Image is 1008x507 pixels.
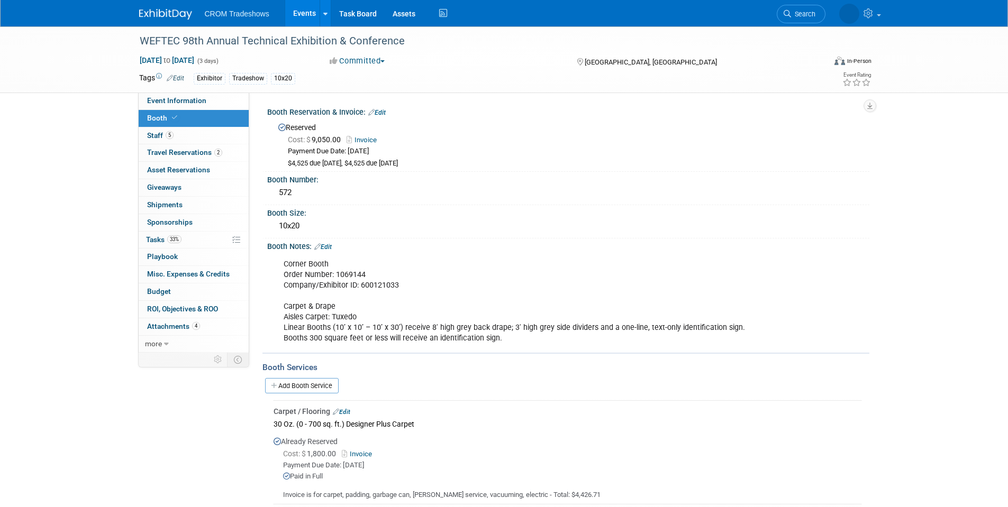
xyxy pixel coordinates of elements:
div: Carpet / Flooring [274,406,861,417]
a: Sponsorships [139,214,249,231]
a: Budget [139,283,249,300]
div: Booth Size: [267,205,869,218]
i: Booth reservation complete [172,115,177,121]
span: Sponsorships [147,218,193,226]
a: Shipments [139,197,249,214]
span: 2 [214,149,222,156]
span: Event Information [147,96,206,105]
a: Booth [139,110,249,127]
td: Tags [139,72,184,85]
button: Committed [326,56,389,67]
td: Personalize Event Tab Strip [209,353,228,366]
span: 1,800.00 [283,449,340,458]
div: Booth Notes: [267,238,869,252]
a: Misc. Expenses & Credits [139,266,249,283]
a: more [139,336,249,353]
span: [DATE] [DATE] [139,56,195,65]
span: Misc. Expenses & Credits [147,270,230,278]
a: ROI, Objectives & ROO [139,301,249,318]
span: Shipments [147,200,183,209]
a: Edit [368,109,386,116]
div: 10x20 [271,73,295,84]
span: Staff [147,131,174,140]
img: Kristin Elliott [839,4,859,24]
div: In-Person [847,57,871,65]
span: 33% [167,235,181,243]
a: Asset Reservations [139,162,249,179]
div: WEFTEC 98th Annual Technical Exhibition & Conference [136,32,810,51]
a: Playbook [139,248,249,265]
a: Invoice [342,450,376,458]
div: Exhibitor [194,73,225,84]
span: Giveaways [147,183,181,191]
a: Travel Reservations2 [139,144,249,161]
span: ROI, Objectives & ROO [147,305,218,313]
span: Cost: $ [288,135,312,144]
span: 5 [166,131,174,139]
a: Search [777,5,825,23]
div: Payment Due Date: [DATE] [283,460,861,471]
div: Event Rating [842,72,871,78]
a: Edit [314,243,332,251]
span: Travel Reservations [147,148,222,156]
div: Booth Services [262,362,869,373]
a: Add Booth Service [265,378,339,393]
a: Giveaways [139,179,249,196]
a: Attachments4 [139,318,249,335]
a: Tasks33% [139,232,249,248]
div: Booth Reservation & Invoice: [267,104,869,118]
a: Invoice [347,136,382,144]
div: Booth Number: [267,172,869,185]
img: Format-Inperson.png [834,57,845,65]
td: Toggle Event Tabs [227,353,249,366]
span: Attachments [147,322,200,330]
span: Booth [147,114,179,122]
span: to [162,56,172,64]
a: Edit [167,75,184,82]
div: 10x20 [275,218,861,234]
span: more [145,339,162,348]
a: Event Information [139,93,249,109]
div: $4,525 due [DATE], $4,525 due [DATE] [288,159,861,168]
div: Tradeshow [229,73,267,84]
span: (3 days) [196,58,219,64]
img: ExhibitDay [139,9,192,20]
div: Payment Due Date: [DATE] [288,146,861,156]
span: [GEOGRAPHIC_DATA], [GEOGRAPHIC_DATA] [585,58,717,66]
span: Cost: $ [283,449,307,458]
span: 9,050.00 [288,135,345,144]
span: Playbook [147,252,178,261]
div: Event Format [763,55,872,71]
div: Already Reserved [274,431,861,500]
div: Invoice is for carpet, padding, garbage can, [PERSON_NAME] service, vacuuming, electric - Total: ... [274,482,861,500]
span: 4 [192,322,200,330]
span: Asset Reservations [147,165,210,174]
div: Paid in Full [283,472,861,482]
a: Edit [333,408,350,416]
div: Reserved [275,119,861,168]
span: Search [791,10,815,18]
a: Staff5 [139,127,249,144]
span: Budget [147,287,171,296]
span: CROM Tradeshows [205,10,269,18]
span: Tasks [146,235,181,244]
div: 572 [275,185,861,201]
div: 30 Oz. (0 - 700 sq. ft.) Designer Plus Carpet [274,417,861,431]
div: Corner Booth Order Number: 1069144 Company/Exhibitor ID: 600121033 Carpet & Drape Aisles Carpet: ... [276,254,753,349]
